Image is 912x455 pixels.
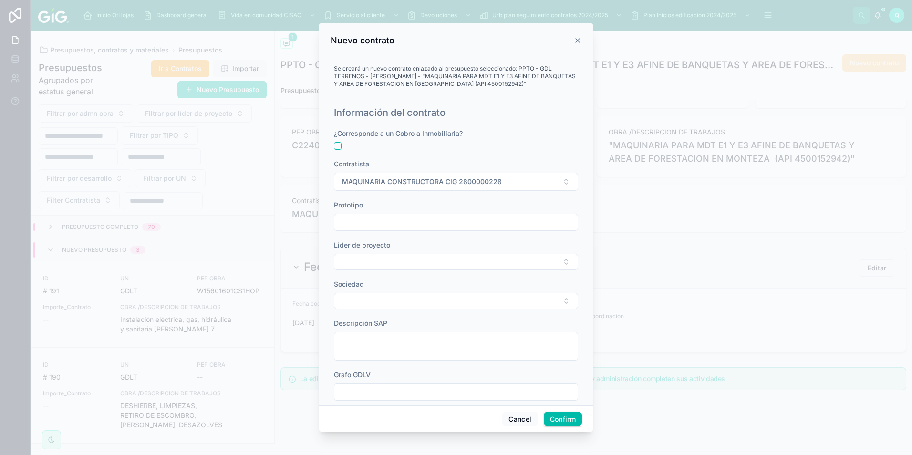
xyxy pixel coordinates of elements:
[334,65,578,88] span: Se creará un nuevo contrato enlazado al presupuesto seleccionado: PPTO - GDL TERRENOS - [PERSON_N...
[334,129,463,137] span: ¿Corresponde a un Cobro a Inmobiliaria?
[334,201,363,209] span: Prototipo
[334,254,578,270] button: Select Button
[334,293,578,309] button: Select Button
[334,371,371,379] span: Grafo GDLV
[334,173,578,191] button: Select Button
[334,241,390,249] span: Lider de proyecto
[334,160,369,168] span: Contratista
[544,412,582,427] button: Confirm
[334,106,446,119] h1: Información del contrato
[502,412,538,427] button: Cancel
[342,177,502,186] span: MAQUINARIA CONSTRUCTORA CIG 2800000228
[334,319,387,327] span: Descripción SAP
[334,280,364,288] span: Sociedad
[331,35,394,46] h3: Nuevo contrato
